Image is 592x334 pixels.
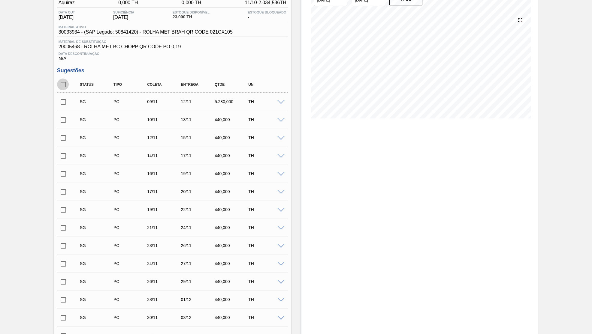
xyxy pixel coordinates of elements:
div: 440,000 [213,189,251,194]
div: Pedido de Compra [112,225,150,230]
div: 5.280,000 [213,99,251,104]
div: 29/11/2025 [180,279,217,284]
div: Sugestão Criada [78,297,116,302]
div: 440,000 [213,117,251,122]
div: 440,000 [213,261,251,266]
div: 440,000 [213,297,251,302]
div: TH [247,243,285,248]
div: 440,000 [213,315,251,320]
div: 19/11/2025 [180,171,217,176]
div: TH [247,279,285,284]
div: 20/11/2025 [180,189,217,194]
div: 13/11/2025 [180,117,217,122]
span: Estoque Bloqueado [248,10,286,14]
div: 440,000 [213,279,251,284]
div: 440,000 [213,153,251,158]
div: TH [247,171,285,176]
div: TH [247,99,285,104]
div: 440,000 [213,243,251,248]
div: Sugestão Criada [78,207,116,212]
div: Entrega [180,82,217,87]
div: Pedido de Compra [112,243,150,248]
div: TH [247,153,285,158]
div: Pedido de Compra [112,171,150,176]
div: Pedido de Compra [112,261,150,266]
div: Status [78,82,116,87]
div: 16/11/2025 [146,171,183,176]
div: 15/11/2025 [180,135,217,140]
span: Estoque Disponível [173,10,210,14]
div: 30/11/2025 [146,315,183,320]
div: Pedido de Compra [112,315,150,320]
div: Sugestão Criada [78,99,116,104]
span: Data out [59,10,75,14]
div: TH [247,117,285,122]
div: 12/11/2025 [180,99,217,104]
div: TH [247,207,285,212]
span: Data Descontinuação [59,52,286,55]
div: TH [247,135,285,140]
div: 14/11/2025 [146,153,183,158]
div: Sugestão Criada [78,135,116,140]
div: 440,000 [213,135,251,140]
div: 03/12/2025 [180,315,217,320]
div: Pedido de Compra [112,135,150,140]
div: 440,000 [213,207,251,212]
span: [DATE] [59,15,75,20]
div: 10/11/2025 [146,117,183,122]
span: [DATE] [113,15,134,20]
div: 01/12/2025 [180,297,217,302]
div: Pedido de Compra [112,279,150,284]
div: 24/11/2025 [146,261,183,266]
span: 23,000 TH [173,15,210,19]
div: Sugestão Criada [78,243,116,248]
div: 24/11/2025 [180,225,217,230]
span: 20005468 - ROLHA MET BC CHOPP QR CODE PO 0,19 [59,44,286,49]
div: 21/11/2025 [146,225,183,230]
div: Sugestão Criada [78,225,116,230]
div: Sugestão Criada [78,279,116,284]
div: N/A [57,49,288,61]
div: 17/11/2025 [146,189,183,194]
h3: Sugestões [57,67,288,74]
div: Pedido de Compra [112,189,150,194]
div: TH [247,315,285,320]
div: 27/11/2025 [180,261,217,266]
div: 28/11/2025 [146,297,183,302]
div: TH [247,297,285,302]
div: Sugestão Criada [78,189,116,194]
div: 440,000 [213,171,251,176]
div: 09/11/2025 [146,99,183,104]
div: Sugestão Criada [78,261,116,266]
div: 26/11/2025 [146,279,183,284]
div: 23/11/2025 [146,243,183,248]
div: TH [247,225,285,230]
div: Tipo [112,82,150,87]
div: Pedido de Compra [112,117,150,122]
div: Sugestão Criada [78,153,116,158]
div: Pedido de Compra [112,297,150,302]
span: Suficiência [113,10,134,14]
div: Sugestão Criada [78,117,116,122]
span: Material de Substituição [59,40,286,43]
div: Qtde [213,82,251,87]
div: 440,000 [213,225,251,230]
div: 26/11/2025 [180,243,217,248]
div: 19/11/2025 [146,207,183,212]
span: Material ativo [59,25,233,29]
div: Sugestão Criada [78,171,116,176]
div: UN [247,82,285,87]
div: Pedido de Compra [112,99,150,104]
div: Sugestão Criada [78,315,116,320]
span: 30033934 - (SAP Legado: 50841420) - ROLHA MET BRAH QR CODE 021CX105 [59,29,233,35]
div: 22/11/2025 [180,207,217,212]
div: Pedido de Compra [112,207,150,212]
div: 17/11/2025 [180,153,217,158]
div: Pedido de Compra [112,153,150,158]
div: - [246,10,288,20]
div: TH [247,189,285,194]
div: TH [247,261,285,266]
div: Coleta [146,82,183,87]
div: 12/11/2025 [146,135,183,140]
